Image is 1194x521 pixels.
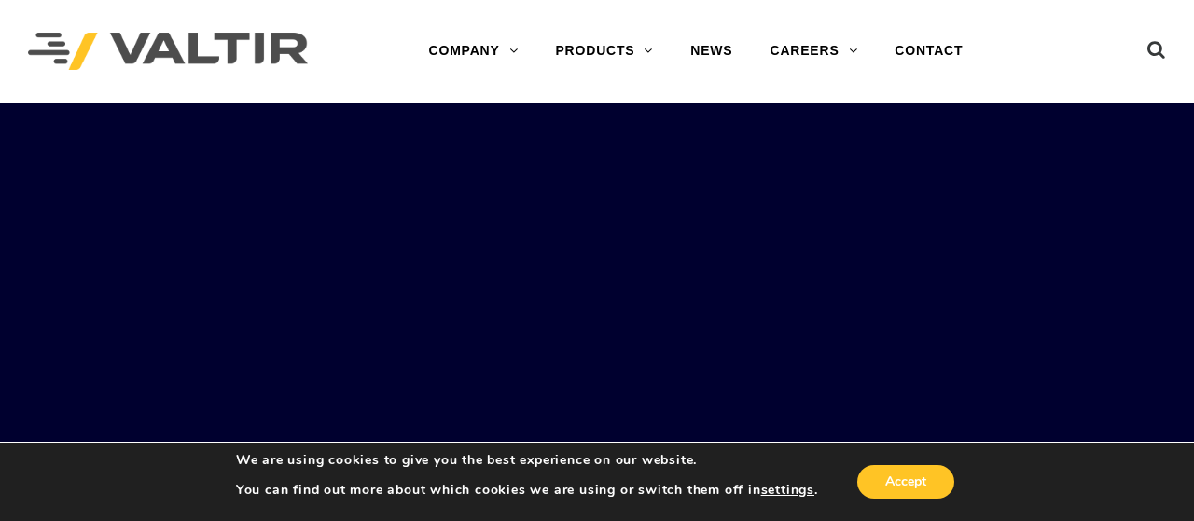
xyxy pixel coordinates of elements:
[857,465,954,499] button: Accept
[236,452,818,469] p: We are using cookies to give you the best experience on our website.
[672,33,751,70] a: NEWS
[876,33,981,70] a: CONTACT
[751,33,876,70] a: CAREERS
[236,482,818,499] p: You can find out more about which cookies we are using or switch them off in .
[410,33,537,70] a: COMPANY
[536,33,672,70] a: PRODUCTS
[761,482,814,499] button: settings
[28,33,308,71] img: Valtir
